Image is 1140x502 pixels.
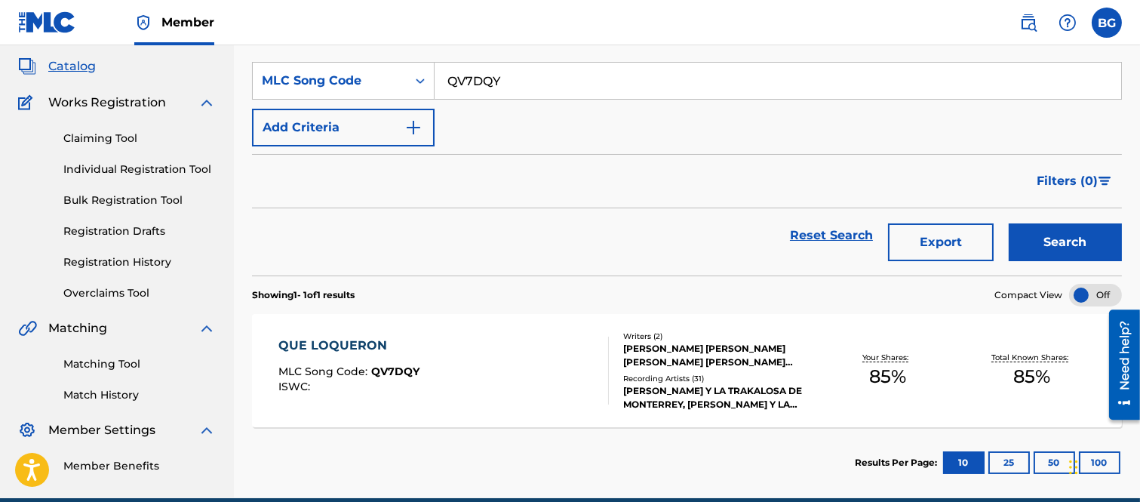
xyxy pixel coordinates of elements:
[63,387,216,403] a: Match History
[1099,177,1111,186] img: filter
[404,119,423,137] img: 9d2ae6d4665cec9f34b9.svg
[18,94,38,112] img: Works Registration
[252,288,355,302] p: Showing 1 - 1 of 1 results
[63,192,216,208] a: Bulk Registration Tool
[198,94,216,112] img: expand
[782,219,880,252] a: Reset Search
[1009,223,1122,261] button: Search
[198,421,216,439] img: expand
[63,223,216,239] a: Registration Drafts
[198,319,216,337] img: expand
[48,94,166,112] span: Works Registration
[252,109,435,146] button: Add Criteria
[18,421,36,439] img: Member Settings
[623,373,816,384] div: Recording Artists ( 31 )
[1098,304,1140,426] iframe: Resource Center
[1052,8,1083,38] div: Help
[1065,430,1140,502] iframe: Chat Widget
[48,421,155,439] span: Member Settings
[63,458,216,474] a: Member Benefits
[18,319,37,337] img: Matching
[1037,172,1098,190] span: Filters ( 0 )
[1019,14,1037,32] img: search
[278,365,371,378] span: MLC Song Code :
[161,14,214,31] span: Member
[63,356,216,372] a: Matching Tool
[1034,451,1075,474] button: 50
[1092,8,1122,38] div: User Menu
[994,288,1062,302] span: Compact View
[869,363,906,390] span: 85 %
[1028,162,1122,200] button: Filters (0)
[943,451,985,474] button: 10
[1014,363,1051,390] span: 85 %
[252,314,1122,427] a: QUE LOQUERONMLC Song Code:QV7DQYISWC:Writers (2)[PERSON_NAME] [PERSON_NAME] [PERSON_NAME] [PERSON...
[988,451,1030,474] button: 25
[262,72,398,90] div: MLC Song Code
[278,380,314,393] span: ISWC :
[992,352,1073,363] p: Total Known Shares:
[862,352,912,363] p: Your Shares:
[63,131,216,146] a: Claiming Tool
[63,254,216,270] a: Registration History
[1065,430,1140,502] div: Widget de chat
[134,14,152,32] img: Top Rightsholder
[371,365,419,378] span: QV7DQY
[48,57,96,75] span: Catalog
[48,319,107,337] span: Matching
[1069,445,1078,490] div: Arrastrar
[18,11,76,33] img: MLC Logo
[623,331,816,342] div: Writers ( 2 )
[18,57,96,75] a: CatalogCatalog
[1013,8,1043,38] a: Public Search
[623,384,816,411] div: [PERSON_NAME] Y LA TRAKALOSA DE MONTERREY, [PERSON_NAME] Y LA TRAKALOSA DE MONTERREY, [PERSON_NAM...
[855,456,941,470] p: Results Per Page:
[252,62,1122,276] form: Search Form
[623,342,816,369] div: [PERSON_NAME] [PERSON_NAME] [PERSON_NAME] [PERSON_NAME] [PERSON_NAME]
[278,337,419,355] div: QUE LOQUERON
[18,57,36,75] img: Catalog
[63,162,216,177] a: Individual Registration Tool
[63,285,216,301] a: Overclaims Tool
[888,223,994,261] button: Export
[1059,14,1077,32] img: help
